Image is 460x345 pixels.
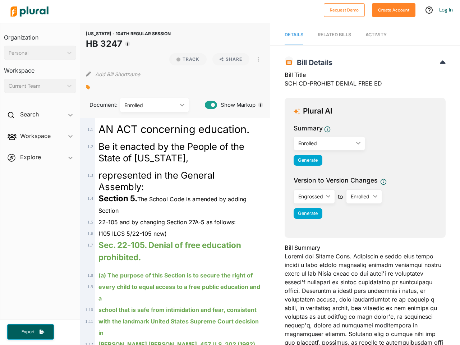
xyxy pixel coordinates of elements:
[285,25,303,45] a: Details
[20,110,39,118] h2: Search
[87,243,93,248] span: 1 . 7
[9,82,64,90] div: Current Team
[98,306,257,313] ins: school that is safe from intimidation and fear, consistent
[294,124,323,133] h3: Summary
[169,53,207,65] button: Track
[7,324,54,340] button: Export
[298,157,318,163] span: Generate
[4,27,76,43] h3: Organization
[293,58,332,67] span: Bill Details
[335,192,346,201] span: to
[318,31,351,38] div: RELATED BILLS
[87,144,93,149] span: 1 . 2
[294,208,322,219] button: Generate
[98,318,259,336] ins: with the landmark United States Supreme Court decision in
[285,70,446,79] h3: Bill Title
[324,3,365,17] button: Request Demo
[298,211,318,216] span: Generate
[17,329,40,335] span: Export
[86,101,111,109] span: Document:
[298,139,353,147] div: Enrolled
[257,102,264,108] div: Tooltip anchor
[87,284,93,289] span: 1 . 9
[124,101,177,109] div: Enrolled
[98,283,260,302] ins: every child to equal access to a free public education and a
[86,31,171,36] span: [US_STATE] - 104TH REGULAR SESSION
[303,107,332,116] h3: Plural AI
[9,49,64,57] div: Personal
[87,220,93,225] span: 1 . 5
[86,37,171,50] h1: HB 3247
[365,32,387,37] span: Activity
[85,307,93,312] span: 1 . 10
[98,218,236,226] span: 22-105 and by changing Section 27A-5 as follows:
[210,53,252,65] button: Share
[298,193,323,200] div: Engrossed
[87,273,93,278] span: 1 . 8
[87,127,93,132] span: 1 . 1
[95,68,140,80] button: Add Bill Shortname
[351,193,370,200] div: Enrolled
[87,231,93,236] span: 1 . 6
[294,155,322,166] button: Generate
[285,32,303,37] span: Details
[372,6,415,13] a: Create Account
[365,25,387,45] a: Activity
[87,173,93,178] span: 1 . 3
[85,319,93,324] span: 1 . 11
[124,41,131,47] div: Tooltip anchor
[86,82,90,93] div: Add tags
[98,193,137,203] strong: Section 5.
[285,70,446,92] div: SCH CD-PROHIBT DENIAL FREE ED
[87,196,93,201] span: 1 . 4
[98,240,241,262] strong: Sec. 22-105. Denial of free education prohibited.
[98,170,215,192] span: represented in the General Assembly:
[98,195,247,214] span: The School Code is amended by adding Section
[294,176,377,185] span: Version to Version Changes
[217,101,256,109] span: Show Markup
[372,3,415,17] button: Create Account
[4,60,76,76] h3: Workspace
[318,25,351,45] a: RELATED BILLS
[285,243,446,252] h3: Bill Summary
[212,53,249,65] button: Share
[98,123,249,135] span: AN ACT concerning education.
[439,6,453,13] a: Log In
[98,141,244,164] span: Be it enacted by the People of the State of [US_STATE],
[324,6,365,13] a: Request Demo
[98,230,167,237] span: (105 ILCS 5/22-105 new)
[98,272,253,279] ins: (a) The purpose of this Section is to secure the right of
